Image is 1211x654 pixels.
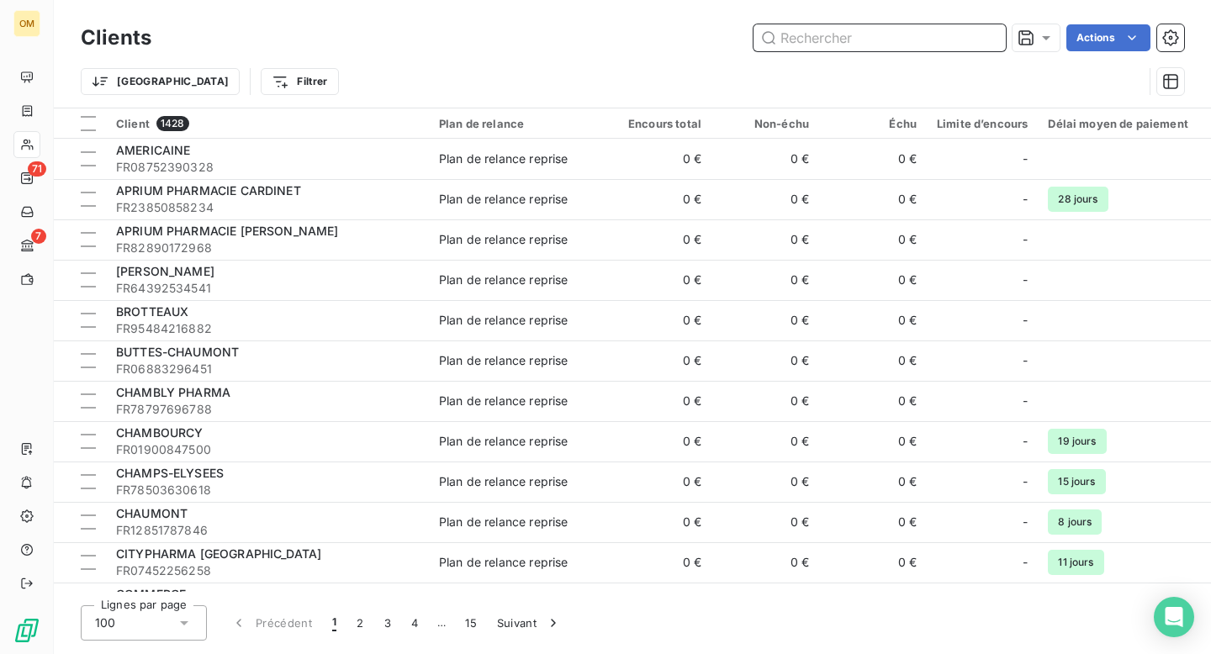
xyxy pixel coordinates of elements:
[819,219,927,260] td: 0 €
[116,345,239,359] span: BUTTES-CHAUMONT
[604,502,711,542] td: 0 €
[614,117,701,130] div: Encours total
[81,68,240,95] button: [GEOGRAPHIC_DATA]
[604,583,711,623] td: 0 €
[604,219,711,260] td: 0 €
[711,219,819,260] td: 0 €
[711,260,819,300] td: 0 €
[116,304,188,319] span: BROTTEAUX
[439,433,568,450] div: Plan de relance reprise
[156,116,189,131] span: 1428
[116,159,419,176] span: FR08752390328
[819,583,927,623] td: 0 €
[1048,187,1108,212] span: 28 jours
[1048,469,1105,494] span: 15 jours
[1048,509,1102,535] span: 8 jours
[116,385,230,399] span: CHAMBLY PHARMA
[116,117,150,130] span: Client
[1023,473,1028,490] span: -
[439,352,568,369] div: Plan de relance reprise
[116,183,301,198] span: APRIUM PHARMACIE CARDINET
[711,542,819,583] td: 0 €
[116,441,419,458] span: FR01900847500
[604,139,711,179] td: 0 €
[1023,393,1028,409] span: -
[711,583,819,623] td: 0 €
[31,229,46,244] span: 7
[711,139,819,179] td: 0 €
[819,139,927,179] td: 0 €
[1048,429,1106,454] span: 19 jours
[819,260,927,300] td: 0 €
[116,466,224,480] span: CHAMPS-ELYSEES
[1154,597,1194,637] div: Open Intercom Messenger
[439,191,568,208] div: Plan de relance reprise
[819,381,927,421] td: 0 €
[1023,554,1028,571] span: -
[439,150,568,167] div: Plan de relance reprise
[819,421,927,461] td: 0 €
[722,117,809,130] div: Non-échu
[116,280,419,297] span: FR64392534541
[116,320,419,337] span: FR95484216882
[439,473,568,490] div: Plan de relance reprise
[116,143,191,157] span: AMERICAINE
[116,587,186,601] span: COMMERCE
[604,260,711,300] td: 0 €
[116,425,204,440] span: CHAMBOURCY
[819,300,927,340] td: 0 €
[13,617,40,644] img: Logo LeanPay
[711,381,819,421] td: 0 €
[116,361,419,377] span: FR06883296451
[1023,352,1028,369] span: -
[322,605,346,641] button: 1
[711,421,819,461] td: 0 €
[487,605,572,641] button: Suivant
[604,179,711,219] td: 0 €
[604,461,711,502] td: 0 €
[604,300,711,340] td: 0 €
[819,340,927,381] td: 0 €
[428,609,455,636] span: …
[1048,550,1103,575] span: 11 jours
[439,554,568,571] div: Plan de relance reprise
[374,605,401,641] button: 3
[346,605,373,641] button: 2
[220,605,322,641] button: Précédent
[81,23,151,53] h3: Clients
[604,421,711,461] td: 0 €
[1023,231,1028,248] span: -
[819,542,927,583] td: 0 €
[116,562,419,579] span: FR07452256258
[1023,514,1028,530] span: -
[711,300,819,340] td: 0 €
[819,502,927,542] td: 0 €
[439,312,568,329] div: Plan de relance reprise
[439,393,568,409] div: Plan de relance reprise
[937,117,1028,130] div: Limite d’encours
[1023,272,1028,288] span: -
[116,482,419,498] span: FR78503630618
[116,401,419,418] span: FR78797696788
[1023,433,1028,450] span: -
[116,546,321,561] span: CITYPHARMA [GEOGRAPHIC_DATA]
[819,461,927,502] td: 0 €
[711,179,819,219] td: 0 €
[401,605,428,641] button: 4
[28,161,46,177] span: 71
[95,614,115,631] span: 100
[116,264,214,278] span: [PERSON_NAME]
[1023,312,1028,329] span: -
[711,502,819,542] td: 0 €
[819,179,927,219] td: 0 €
[1066,24,1150,51] button: Actions
[439,231,568,248] div: Plan de relance reprise
[1023,191,1028,208] span: -
[604,340,711,381] td: 0 €
[116,199,419,216] span: FR23850858234
[711,461,819,502] td: 0 €
[116,506,188,520] span: CHAUMONT
[455,605,487,641] button: 15
[711,340,819,381] td: 0 €
[13,10,40,37] div: OM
